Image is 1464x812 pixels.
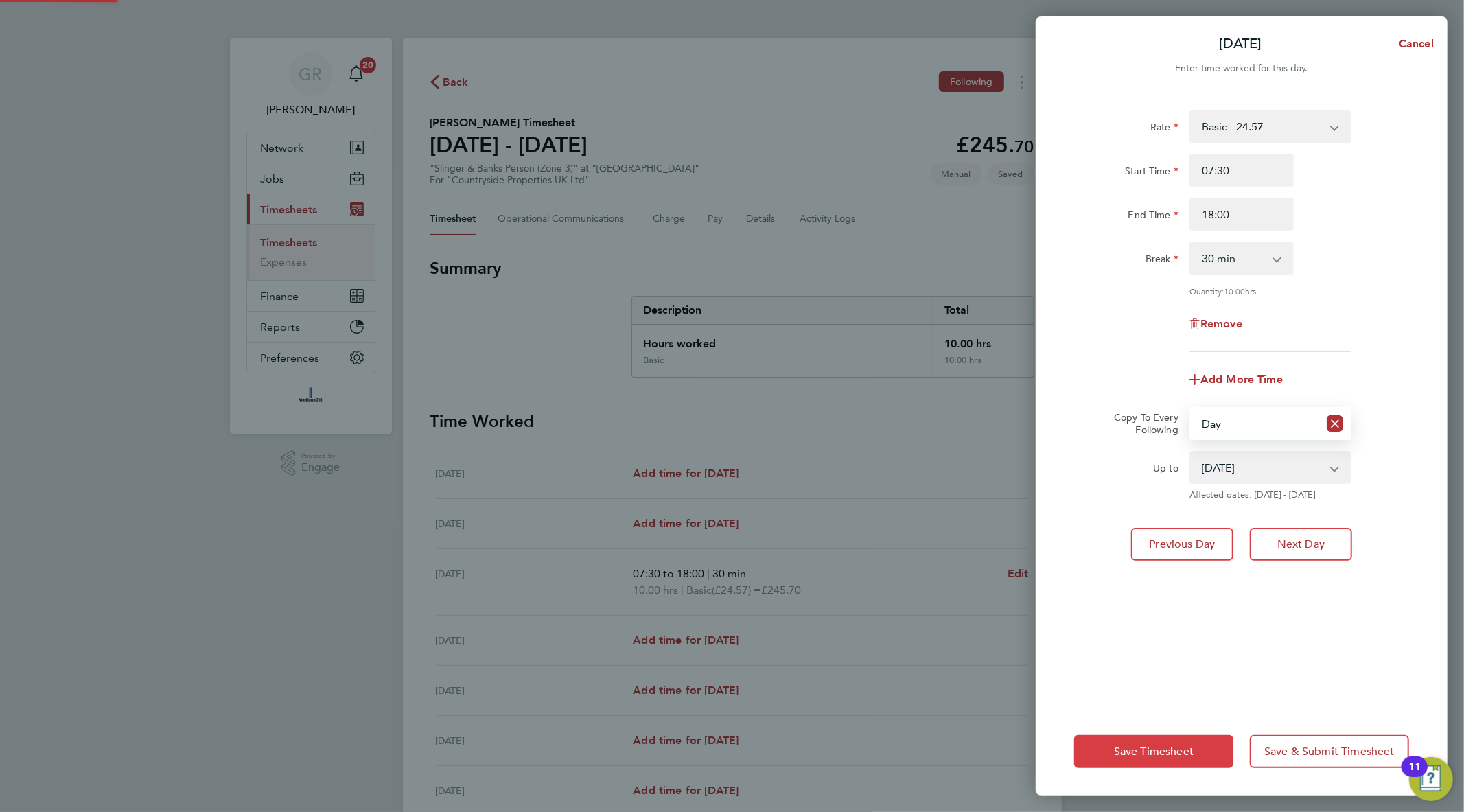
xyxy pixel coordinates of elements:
[1395,37,1434,50] span: Cancel
[1189,374,1283,385] button: Add More Time
[1036,60,1448,77] div: Enter time worked for this day.
[1189,318,1242,329] button: Remove
[1277,537,1325,551] span: Next Day
[1128,209,1178,225] label: End Time
[1150,121,1178,137] label: Rate
[1220,34,1262,54] p: [DATE]
[1250,528,1352,561] button: Next Day
[1224,286,1245,297] span: 10.00
[1114,745,1194,758] span: Save Timesheet
[1200,317,1242,330] span: Remove
[1153,462,1178,478] label: Up to
[1074,735,1233,768] button: Save Timesheet
[1189,198,1294,231] input: E.g. 18:00
[1264,745,1395,758] span: Save & Submit Timesheet
[1409,757,1453,801] button: Open Resource Center, 11 new notifications
[1377,30,1448,58] button: Cancel
[1189,489,1351,500] span: Affected dates: [DATE] - [DATE]
[1200,373,1283,386] span: Add More Time
[1125,165,1178,181] label: Start Time
[1408,767,1421,785] div: 11
[1103,411,1178,436] label: Copy To Every Following
[1327,408,1343,439] button: Reset selection
[1131,528,1233,561] button: Previous Day
[1250,735,1409,768] button: Save & Submit Timesheet
[1146,253,1178,269] label: Break
[1150,537,1216,551] span: Previous Day
[1189,154,1294,187] input: E.g. 08:00
[1189,286,1351,297] div: Quantity: hrs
